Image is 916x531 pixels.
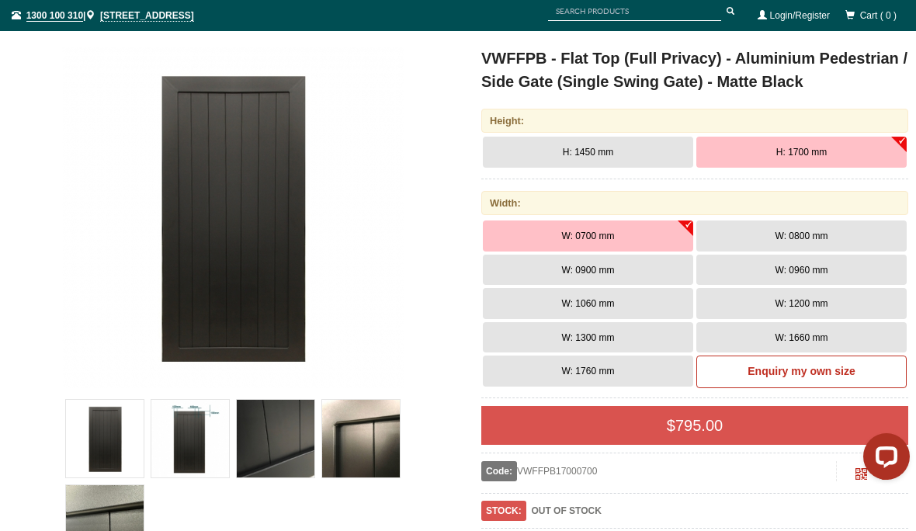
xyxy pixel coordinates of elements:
[775,265,828,276] span: W: 0960 mm
[322,400,400,477] img: VWFFPB - Flat Top (Full Privacy) - Aluminium Pedestrian / Side Gate (Single Swing Gate) - Matte B...
[481,109,908,133] div: Height:
[562,265,615,276] span: W: 0900 mm
[481,406,908,445] div: $
[675,417,723,434] span: 795.00
[562,332,615,343] span: W: 1300 mm
[860,10,897,21] span: Cart ( 0 )
[696,356,907,388] a: Enquiry my own size
[237,400,314,477] img: VWFFPB - Flat Top (Full Privacy) - Aluminium Pedestrian / Side Gate (Single Swing Gate) - Matte B...
[62,47,404,388] img: VWFFPB - Flat Top (Full Privacy) - Aluminium Pedestrian / Side Gate (Single Swing Gate) - Matte B...
[696,255,907,286] button: W: 0960 mm
[696,288,907,319] button: W: 1200 mm
[151,400,229,477] img: VWFFPB - Flat Top (Full Privacy) - Aluminium Pedestrian / Side Gate (Single Swing Gate) - Matte B...
[481,461,517,481] span: Code:
[481,461,837,481] div: VWFFPB17000700
[696,322,907,353] button: W: 1660 mm
[748,365,855,377] b: Enquiry my own size
[562,366,615,377] span: W: 1760 mm
[775,298,828,309] span: W: 1200 mm
[562,298,615,309] span: W: 1060 mm
[483,356,693,387] button: W: 1760 mm
[531,505,601,516] b: OUT OF STOCK
[481,501,526,521] span: STOCK:
[770,10,830,21] a: Login/Register
[9,47,456,388] a: VWFFPB - Flat Top (Full Privacy) - Aluminium Pedestrian / Side Gate (Single Swing Gate) - Matte B...
[481,191,908,215] div: Width:
[776,147,827,158] span: H: 1700 mm
[562,231,615,241] span: W: 0700 mm
[12,10,194,21] span: |
[481,47,908,93] h1: VWFFPB - Flat Top (Full Privacy) - Aluminium Pedestrian / Side Gate (Single Swing Gate) - Matte B...
[775,332,828,343] span: W: 1660 mm
[483,137,693,168] button: H: 1450 mm
[483,220,693,252] button: W: 0700 mm
[66,400,144,477] img: VWFFPB - Flat Top (Full Privacy) - Aluminium Pedestrian / Side Gate (Single Swing Gate) - Matte B...
[483,288,693,319] button: W: 1060 mm
[563,147,613,158] span: H: 1450 mm
[775,231,828,241] span: W: 0800 mm
[696,137,907,168] button: H: 1700 mm
[548,2,721,21] input: SEARCH PRODUCTS
[483,255,693,286] button: W: 0900 mm
[696,220,907,252] button: W: 0800 mm
[483,322,693,353] button: W: 1300 mm
[851,427,916,492] iframe: LiveChat chat widget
